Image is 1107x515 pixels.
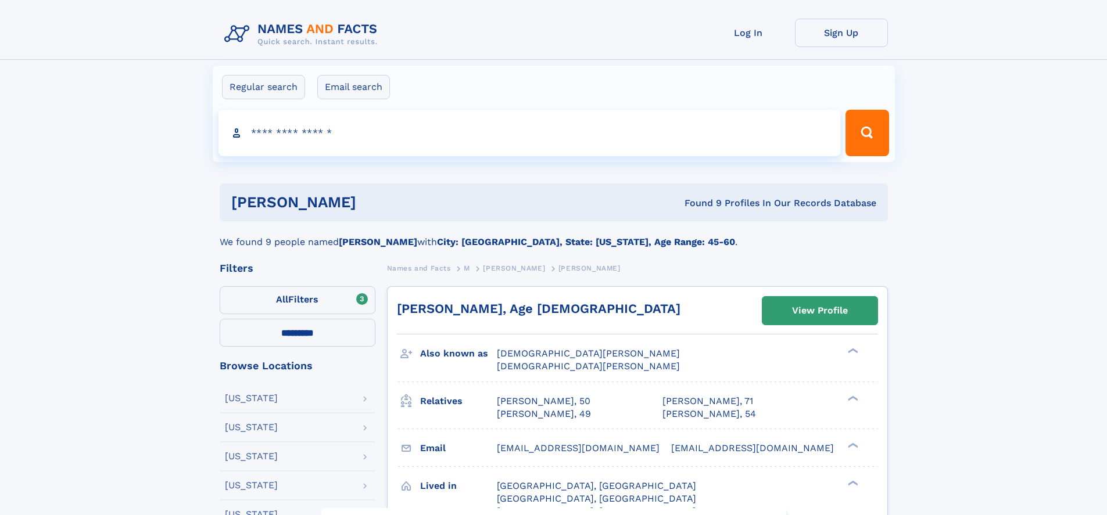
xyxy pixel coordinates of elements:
[225,394,278,403] div: [US_STATE]
[845,347,859,355] div: ❯
[497,493,696,504] span: [GEOGRAPHIC_DATA], [GEOGRAPHIC_DATA]
[662,408,756,420] a: [PERSON_NAME], 54
[220,221,888,249] div: We found 9 people named with .
[792,297,848,324] div: View Profile
[317,75,390,99] label: Email search
[437,236,735,247] b: City: [GEOGRAPHIC_DATA], State: [US_STATE], Age Range: 45-60
[464,264,470,272] span: M
[671,442,834,453] span: [EMAIL_ADDRESS][DOMAIN_NAME]
[497,361,680,372] span: [DEMOGRAPHIC_DATA][PERSON_NAME]
[339,236,417,247] b: [PERSON_NAME]
[497,395,590,408] a: [PERSON_NAME], 50
[845,479,859,487] div: ❯
[225,423,278,432] div: [US_STATE]
[420,391,497,411] h3: Relatives
[846,110,889,156] button: Search Button
[845,441,859,449] div: ❯
[464,261,470,275] a: M
[762,297,877,325] a: View Profile
[420,438,497,458] h3: Email
[397,301,680,316] a: [PERSON_NAME], Age [DEMOGRAPHIC_DATA]
[220,263,375,273] div: Filters
[222,75,305,99] label: Regular search
[497,408,591,420] a: [PERSON_NAME], 49
[225,452,278,461] div: [US_STATE]
[225,481,278,490] div: [US_STATE]
[520,197,876,210] div: Found 9 Profiles In Our Records Database
[662,395,753,408] a: [PERSON_NAME], 71
[220,361,375,371] div: Browse Locations
[218,110,841,156] input: search input
[420,476,497,496] h3: Lived in
[220,286,375,314] label: Filters
[231,195,521,210] h1: [PERSON_NAME]
[497,480,696,491] span: [GEOGRAPHIC_DATA], [GEOGRAPHIC_DATA]
[483,264,545,272] span: [PERSON_NAME]
[497,442,660,453] span: [EMAIL_ADDRESS][DOMAIN_NAME]
[497,348,680,359] span: [DEMOGRAPHIC_DATA][PERSON_NAME]
[387,261,451,275] a: Names and Facts
[845,394,859,402] div: ❯
[702,19,795,47] a: Log In
[483,261,545,275] a: [PERSON_NAME]
[795,19,888,47] a: Sign Up
[276,294,288,305] span: All
[220,19,387,50] img: Logo Names and Facts
[558,264,621,272] span: [PERSON_NAME]
[420,344,497,363] h3: Also known as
